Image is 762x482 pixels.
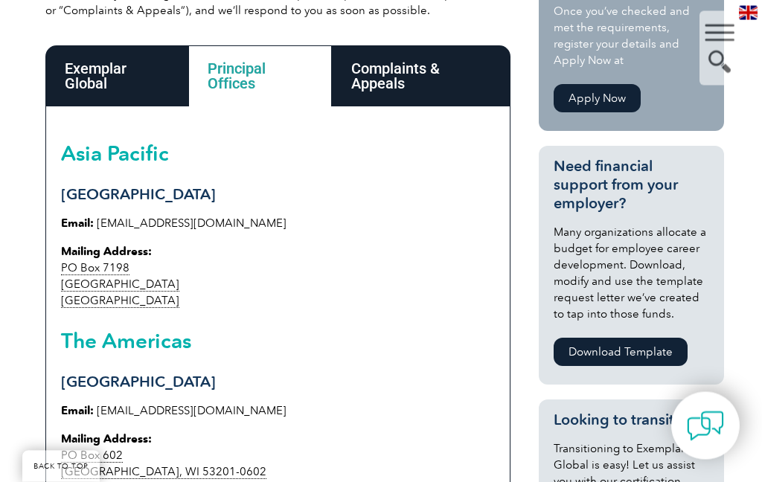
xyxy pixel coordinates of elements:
p: Once you’ve checked and met the requirements, register your details and Apply Now at [554,4,709,69]
a: Download Template [554,338,688,367]
strong: Email: [61,217,94,231]
h3: [GEOGRAPHIC_DATA] [61,373,495,392]
h3: Need financial support from your employer? [554,158,709,213]
a: Apply Now [554,85,641,113]
h2: The Americas [61,330,495,353]
h3: Looking to transition? [554,411,709,430]
h3: [GEOGRAPHIC_DATA] [61,186,495,205]
strong: Email: [61,405,94,418]
strong: Mailing Address: [61,433,152,446]
div: Complaints & Appeals [332,46,510,107]
div: Exemplar Global [45,46,188,107]
a: [EMAIL_ADDRESS][DOMAIN_NAME] [97,217,286,231]
strong: Mailing Address: [61,245,152,259]
img: en [739,6,758,20]
p: Many organizations allocate a budget for employee career development. Download, modify and use th... [554,225,709,323]
a: [EMAIL_ADDRESS][DOMAIN_NAME] [97,405,286,418]
img: contact-chat.png [687,408,724,445]
h2: Asia Pacific [61,142,495,166]
a: BACK TO TOP [22,451,100,482]
div: Principal Offices [188,46,332,107]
